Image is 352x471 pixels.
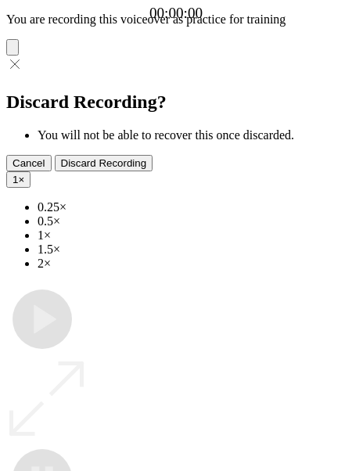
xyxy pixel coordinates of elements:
span: 1 [13,174,18,185]
p: You are recording this voiceover as practice for training [6,13,346,27]
li: You will not be able to recover this once discarded. [38,128,346,142]
li: 2× [38,257,346,271]
h2: Discard Recording? [6,92,346,113]
li: 0.25× [38,200,346,214]
a: 00:00:00 [149,5,203,22]
button: Discard Recording [55,155,153,171]
li: 1× [38,228,346,243]
li: 0.5× [38,214,346,228]
li: 1.5× [38,243,346,257]
button: Cancel [6,155,52,171]
button: 1× [6,171,31,188]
